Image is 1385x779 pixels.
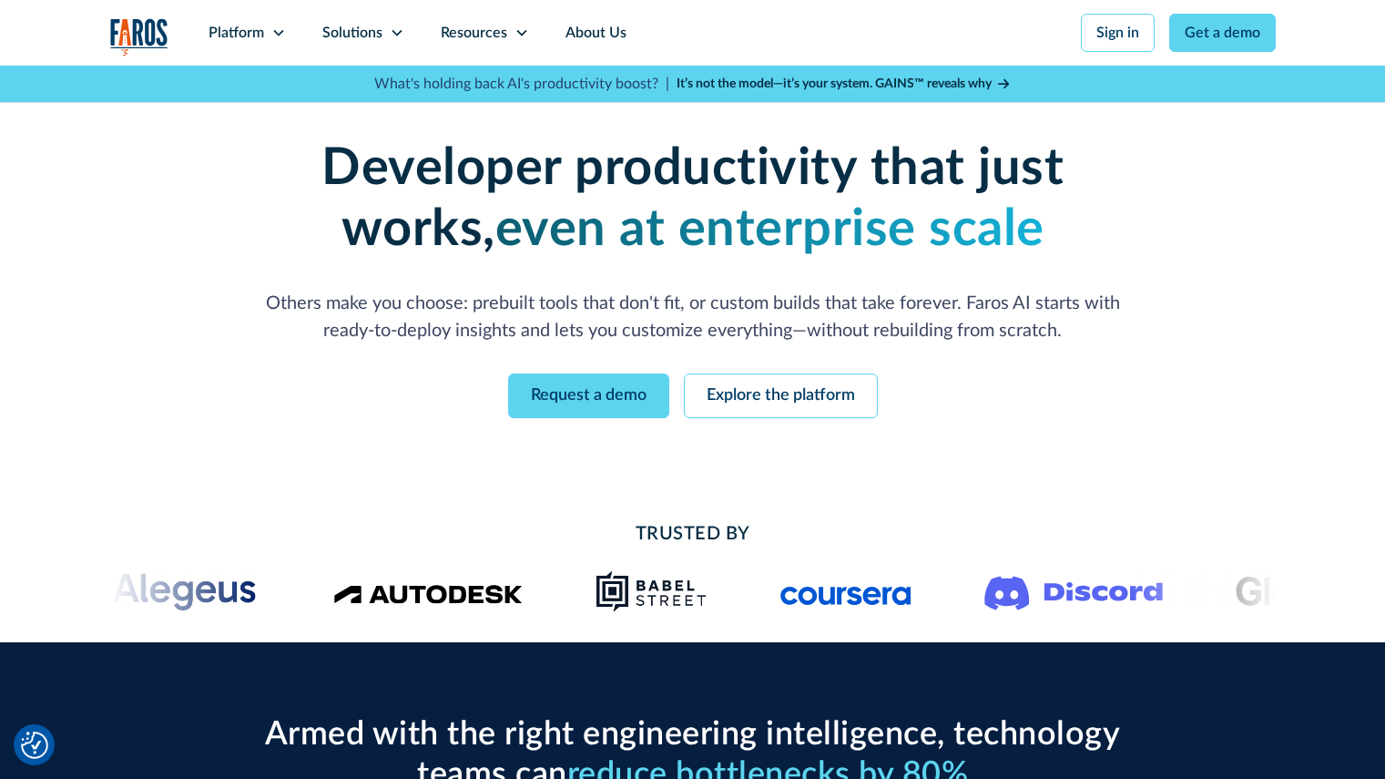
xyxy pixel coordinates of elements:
[110,18,168,56] img: Logo of the analytics and reporting company Faros.
[333,579,523,604] img: Logo of the design software company Autodesk.
[256,520,1130,548] h2: Trusted By
[684,374,878,418] a: Explore the platform
[72,569,260,613] img: Alegeus logo
[21,732,48,759] img: Revisit consent button
[21,732,48,759] button: Cookie Settings
[110,18,168,56] a: home
[508,374,669,418] a: Request a demo
[441,22,507,44] div: Resources
[677,77,992,90] strong: It’s not the model—it’s your system. GAINS™ reveals why
[984,572,1163,610] img: Logo of the communication platform Discord.
[495,204,1044,255] strong: even at enterprise scale
[677,75,1012,94] a: It’s not the model—it’s your system. GAINS™ reveals why
[1081,14,1155,52] a: Sign in
[596,569,708,613] img: Babel Street logo png
[374,73,669,95] p: What's holding back AI's productivity boost? |
[322,22,382,44] div: Solutions
[256,290,1130,344] p: Others make you choose: prebuilt tools that don't fit, or custom builds that take forever. Faros ...
[780,577,911,606] img: Logo of the online learning platform Coursera.
[209,22,264,44] div: Platform
[1169,14,1276,52] a: Get a demo
[321,143,1064,255] strong: Developer productivity that just works,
